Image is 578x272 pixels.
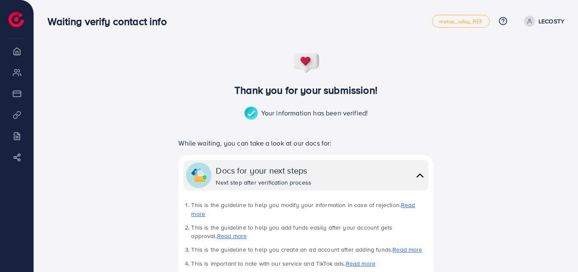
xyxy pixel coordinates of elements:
[164,84,448,96] h3: Thank you for your submission!
[8,12,24,27] img: logo
[191,259,428,268] li: This is important to note with our service and TikTok ads.
[292,53,320,74] img: success
[432,15,490,28] a: metap_oday_REF
[216,178,311,187] div: Next step after verification process
[244,107,368,121] p: Your information has been verified!
[392,245,422,254] a: Read more
[191,201,428,218] li: This is the guideline to help you modify your information in case of rejection.
[178,138,433,148] p: While waiting, you can take a look at our docs for:
[191,245,428,254] li: This is the guideline to help you create an ad account after adding funds.
[191,223,428,241] li: This is the guideline to help you add funds easily after your account gets approval.
[191,201,415,218] a: Read more
[216,164,311,177] div: Docs for your next steps
[414,169,426,182] img: collapse
[217,232,247,240] a: Read more
[439,19,482,24] span: metap_oday_REF
[346,259,375,268] a: Read more
[521,16,564,27] a: LECOSTY
[48,15,173,28] h3: Waiting verify contact info
[191,168,206,183] img: collapse
[244,107,261,121] img: success
[539,16,564,26] p: LECOSTY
